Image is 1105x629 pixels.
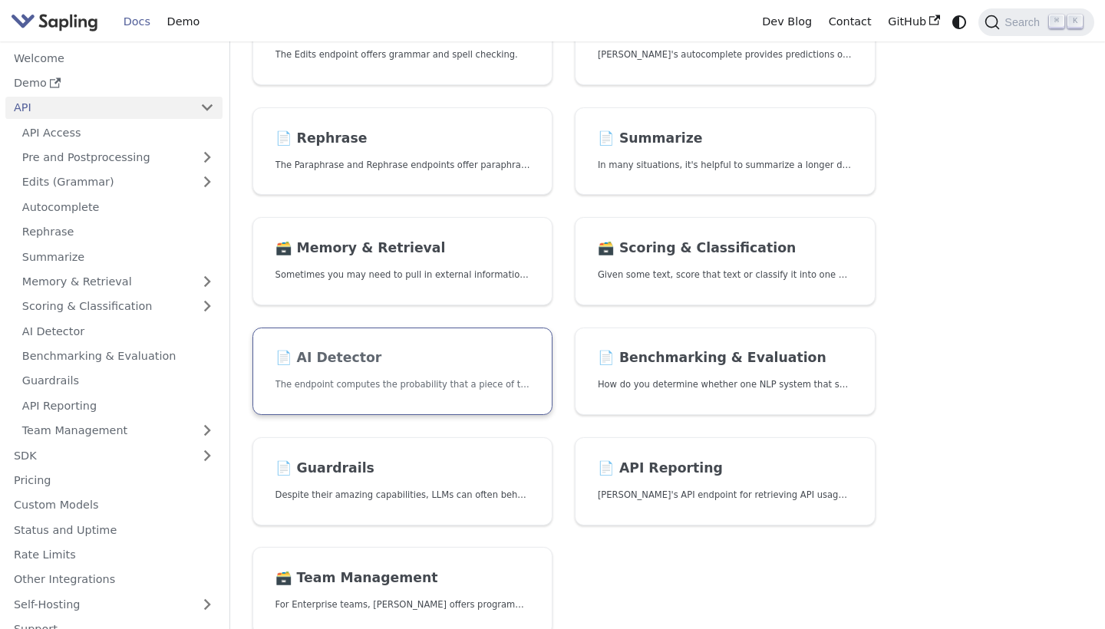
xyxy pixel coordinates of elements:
a: Scoring & Classification [14,295,223,318]
kbd: ⌘ [1049,15,1064,28]
kbd: K [1067,15,1083,28]
p: Given some text, score that text or classify it into one of a set of pre-specified categories. [598,268,853,282]
p: Sapling's autocomplete provides predictions of the next few characters or words [598,48,853,62]
a: Pre and Postprocessing [14,147,223,169]
button: Expand sidebar category 'SDK' [192,444,223,466]
a: 🗃️ Scoring & ClassificationGiven some text, score that text or classify it into one of a set of p... [575,217,876,305]
p: Sapling's API endpoint for retrieving API usage analytics. [598,488,853,502]
a: Docs [115,10,159,34]
a: Benchmarking & Evaluation [14,345,223,367]
h2: AI Detector [275,350,530,367]
a: SDK [5,444,192,466]
p: In many situations, it's helpful to summarize a longer document into a shorter, more easily diges... [598,158,853,173]
a: Demo [5,72,223,94]
a: 📄️ RephraseThe Paraphrase and Rephrase endpoints offer paraphrasing for particular styles. [252,107,553,196]
a: Edits (Grammar) [14,171,223,193]
h2: Rephrase [275,130,530,147]
a: Rate Limits [5,544,223,566]
a: Self-Hosting [5,593,223,615]
a: Custom Models [5,494,223,516]
a: Pricing [5,469,223,492]
p: The endpoint computes the probability that a piece of text is AI-generated, [275,377,530,392]
a: Sapling.ai [11,11,104,33]
a: Status and Uptime [5,519,223,541]
a: 📄️ SummarizeIn many situations, it's helpful to summarize a longer document into a shorter, more ... [575,107,876,196]
img: Sapling.ai [11,11,98,33]
h2: Benchmarking & Evaluation [598,350,853,367]
a: Other Integrations [5,568,223,591]
a: 📄️ GuardrailsDespite their amazing capabilities, LLMs can often behave in undesired [252,437,553,525]
button: Switch between dark and light mode (currently system mode) [948,11,971,33]
p: The Paraphrase and Rephrase endpoints offer paraphrasing for particular styles. [275,158,530,173]
h2: Memory & Retrieval [275,240,530,257]
a: Team Management [14,420,223,442]
a: API [5,97,192,119]
a: Rephrase [14,221,223,243]
h2: API Reporting [598,460,853,477]
a: Autocomplete [14,196,223,218]
a: 📄️ AI DetectorThe endpoint computes the probability that a piece of text is AI-generated, [252,328,553,416]
a: 📄️ API Reporting[PERSON_NAME]'s API endpoint for retrieving API usage analytics. [575,437,876,525]
a: GitHub [879,10,948,34]
a: API Access [14,121,223,143]
p: The Edits endpoint offers grammar and spell checking. [275,48,530,62]
p: For Enterprise teams, Sapling offers programmatic team provisioning and management. [275,598,530,612]
a: Demo [159,10,208,34]
p: How do you determine whether one NLP system that suggests edits [598,377,853,392]
button: Collapse sidebar category 'API' [192,97,223,119]
a: 📄️ Benchmarking & EvaluationHow do you determine whether one NLP system that suggests edits [575,328,876,416]
button: Search (Command+K) [978,8,1093,36]
p: Despite their amazing capabilities, LLMs can often behave in undesired [275,488,530,502]
span: Search [1000,16,1049,28]
a: Guardrails [14,370,223,392]
a: Welcome [5,47,223,69]
p: Sometimes you may need to pull in external information that doesn't fit in the context size of an... [275,268,530,282]
a: 🗃️ Memory & RetrievalSometimes you may need to pull in external information that doesn't fit in t... [252,217,553,305]
h2: Summarize [598,130,853,147]
h2: Team Management [275,570,530,587]
a: Summarize [14,245,223,268]
a: AI Detector [14,320,223,342]
h2: Scoring & Classification [598,240,853,257]
a: Dev Blog [754,10,820,34]
a: API Reporting [14,394,223,417]
a: Contact [820,10,880,34]
h2: Guardrails [275,460,530,477]
a: Memory & Retrieval [14,271,223,293]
